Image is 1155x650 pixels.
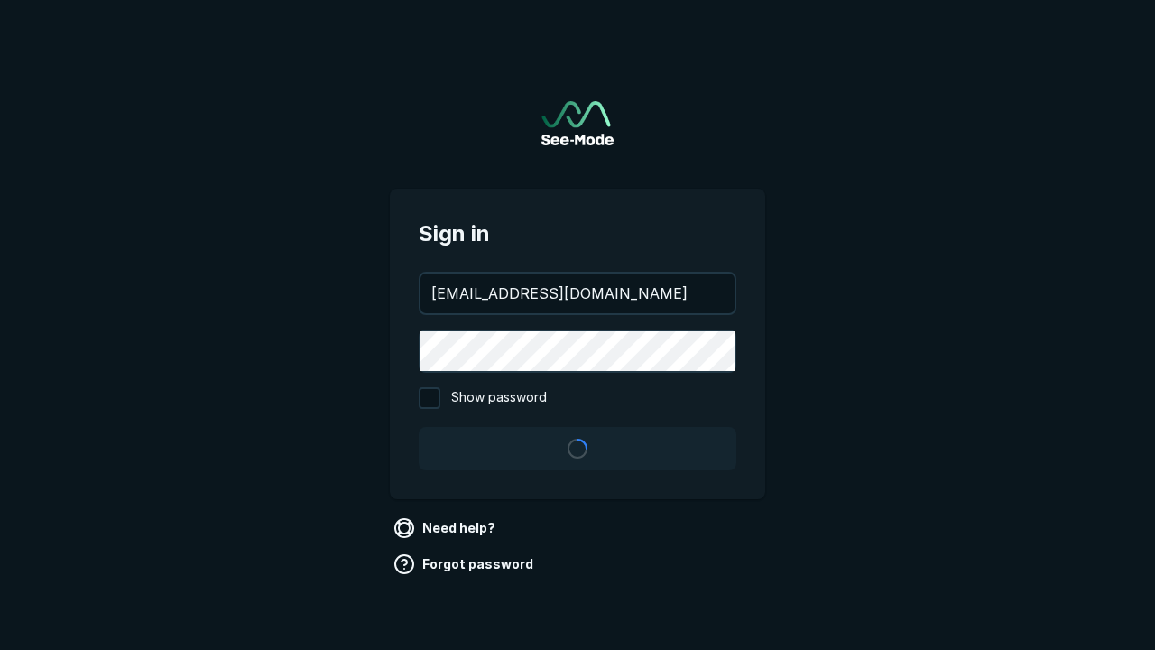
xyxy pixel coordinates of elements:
span: Show password [451,387,547,409]
img: See-Mode Logo [541,101,614,145]
a: Go to sign in [541,101,614,145]
a: Forgot password [390,550,541,579]
input: your@email.com [420,274,735,313]
span: Sign in [419,218,736,250]
a: Need help? [390,514,503,543]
